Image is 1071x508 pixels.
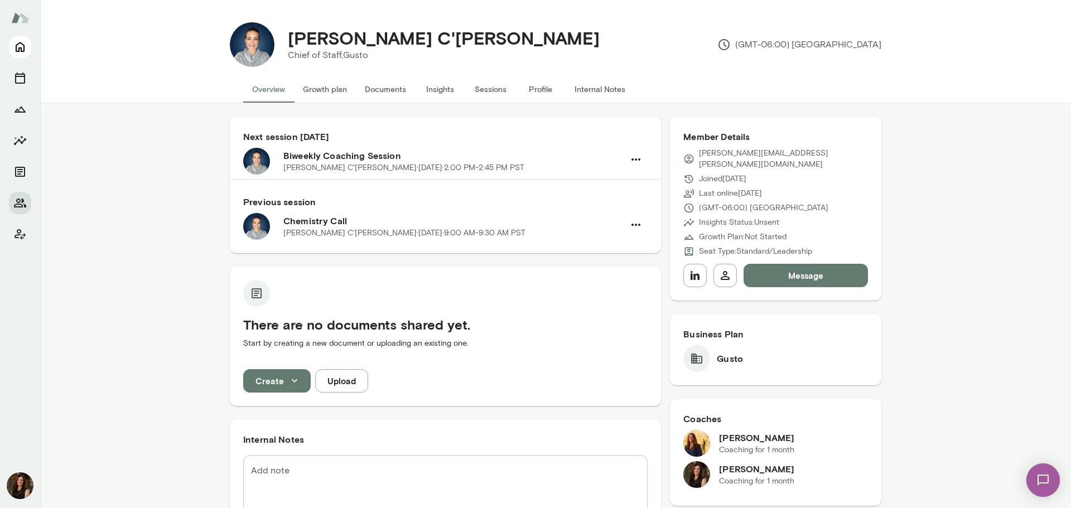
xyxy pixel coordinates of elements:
[283,214,624,228] h6: Chemistry Call
[744,264,868,287] button: Message
[683,461,710,488] img: Carrie Atkin
[288,49,600,62] p: Chief of Staff, Gusto
[699,231,787,243] p: Growth Plan: Not Started
[719,431,794,444] h6: [PERSON_NAME]
[717,352,743,365] h6: Gusto
[283,162,524,173] p: [PERSON_NAME] C'[PERSON_NAME] · [DATE] · 2:00 PM-2:45 PM PST
[11,7,29,28] img: Mento
[719,444,794,456] p: Coaching for 1 month
[515,76,566,103] button: Profile
[699,173,746,185] p: Joined [DATE]
[9,161,31,183] button: Documents
[9,192,31,214] button: Members
[7,472,33,499] img: Carrie Atkin
[243,338,648,349] p: Start by creating a new document or uploading an existing one.
[683,327,868,341] h6: Business Plan
[683,130,868,143] h6: Member Details
[719,476,794,487] p: Coaching for 1 month
[683,412,868,425] h6: Coaches
[243,130,648,143] h6: Next session [DATE]
[315,369,368,393] button: Upload
[283,228,525,239] p: [PERSON_NAME] C'[PERSON_NAME] · [DATE] · 9:00 AM-9:30 AM PST
[699,148,868,170] p: [PERSON_NAME][EMAIL_ADDRESS][PERSON_NAME][DOMAIN_NAME]
[415,76,465,103] button: Insights
[294,76,356,103] button: Growth plan
[699,188,762,199] p: Last online [DATE]
[719,462,794,476] h6: [PERSON_NAME]
[465,76,515,103] button: Sessions
[717,38,881,51] p: (GMT-06:00) [GEOGRAPHIC_DATA]
[288,27,600,49] h4: [PERSON_NAME] C'[PERSON_NAME]
[243,195,648,209] h6: Previous session
[283,149,624,162] h6: Biweekly Coaching Session
[9,67,31,89] button: Sessions
[243,369,311,393] button: Create
[243,316,648,333] h5: There are no documents shared yet.
[683,430,710,457] img: Sheri DeMario
[9,36,31,58] button: Home
[9,223,31,245] button: Client app
[243,76,294,103] button: Overview
[699,217,779,228] p: Insights Status: Unsent
[230,22,274,67] img: Tiffany C'deBaca
[9,129,31,152] button: Insights
[699,246,812,257] p: Seat Type: Standard/Leadership
[9,98,31,120] button: Growth Plan
[699,202,828,214] p: (GMT-06:00) [GEOGRAPHIC_DATA]
[356,76,415,103] button: Documents
[243,433,648,446] h6: Internal Notes
[566,76,634,103] button: Internal Notes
